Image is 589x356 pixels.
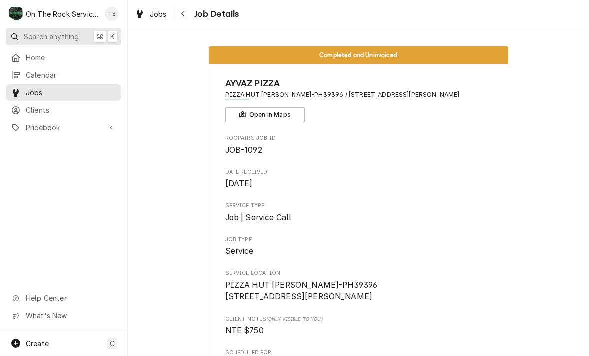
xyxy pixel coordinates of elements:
span: Address [225,90,492,99]
button: Navigate back [175,6,191,22]
div: Roopairs Job ID [225,134,492,156]
span: Service [225,246,254,256]
div: Job Type [225,236,492,257]
span: Job Details [191,7,239,21]
button: Open in Maps [225,107,305,122]
span: Roopairs Job ID [225,144,492,156]
a: Calendar [6,67,121,83]
div: [object Object] [225,315,492,337]
span: Service Type [225,212,492,224]
span: Clients [26,105,116,115]
span: [DATE] [225,179,253,188]
span: K [110,31,115,42]
a: Go to What's New [6,307,121,324]
span: ⌘ [96,31,103,42]
span: Client Notes [225,315,492,323]
a: Clients [6,102,121,118]
span: Service Location [225,279,492,303]
span: Jobs [150,9,167,19]
div: Service Type [225,202,492,223]
div: O [9,7,23,21]
span: Jobs [26,87,116,98]
span: Name [225,77,492,90]
span: Help Center [26,293,115,303]
div: Date Received [225,168,492,190]
span: Completed and Uninvoiced [319,52,397,58]
div: On The Rock Services's Avatar [9,7,23,21]
span: Job Type [225,245,492,257]
span: Job | Service Call [225,213,292,222]
span: C [110,338,115,349]
span: JOB-1092 [225,145,262,155]
span: Job Type [225,236,492,244]
span: What's New [26,310,115,321]
div: On The Rock Services [26,9,99,19]
a: Go to Pricebook [6,119,121,136]
span: NTE $750 [225,326,264,335]
span: Date Received [225,178,492,190]
span: Service Location [225,269,492,277]
span: Roopairs Job ID [225,134,492,142]
span: Home [26,52,116,63]
span: Create [26,339,49,348]
a: Home [6,49,121,66]
div: Status [209,46,508,64]
a: Jobs [131,6,171,22]
button: Search anything⌘K [6,28,121,45]
span: Search anything [24,31,79,42]
div: Client Information [225,77,492,122]
span: [object Object] [225,325,492,337]
span: PIZZA HUT [PERSON_NAME]-PH39396 [STREET_ADDRESS][PERSON_NAME] [225,280,378,302]
span: Calendar [26,70,116,80]
div: TB [105,7,119,21]
a: Jobs [6,84,121,101]
span: (Only Visible to You) [266,316,322,322]
span: Date Received [225,168,492,176]
span: Service Type [225,202,492,210]
a: Go to Help Center [6,290,121,306]
div: Service Location [225,269,492,303]
span: Pricebook [26,122,101,133]
div: Todd Brady's Avatar [105,7,119,21]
